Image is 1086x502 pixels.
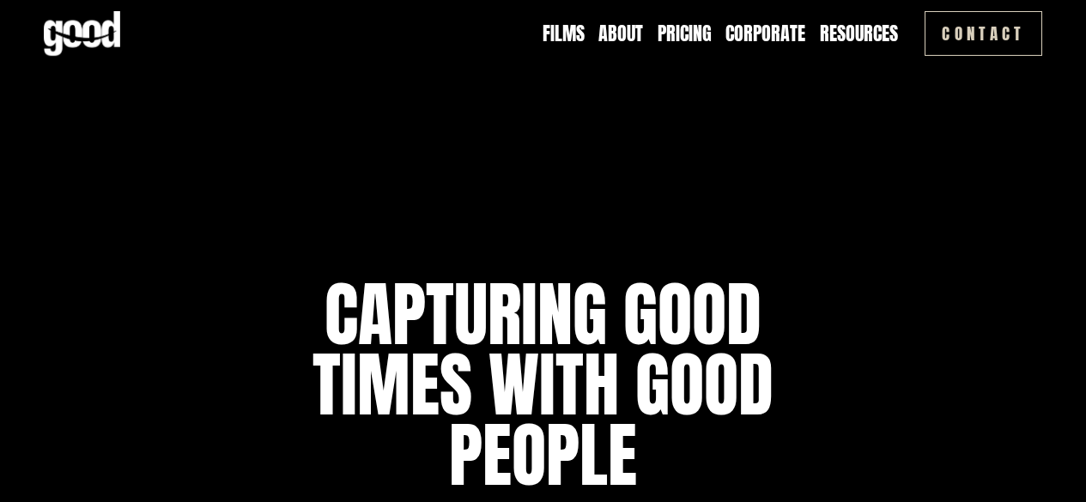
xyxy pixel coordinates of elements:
a: About [598,21,643,47]
a: Corporate [725,21,805,47]
a: Films [543,21,585,47]
img: Good Feeling Films [44,11,120,56]
span: Resources [820,22,898,45]
h1: capturing good times with good people [294,280,793,491]
a: folder dropdown [820,21,898,47]
a: Pricing [658,21,712,47]
a: Contact [925,11,1042,57]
